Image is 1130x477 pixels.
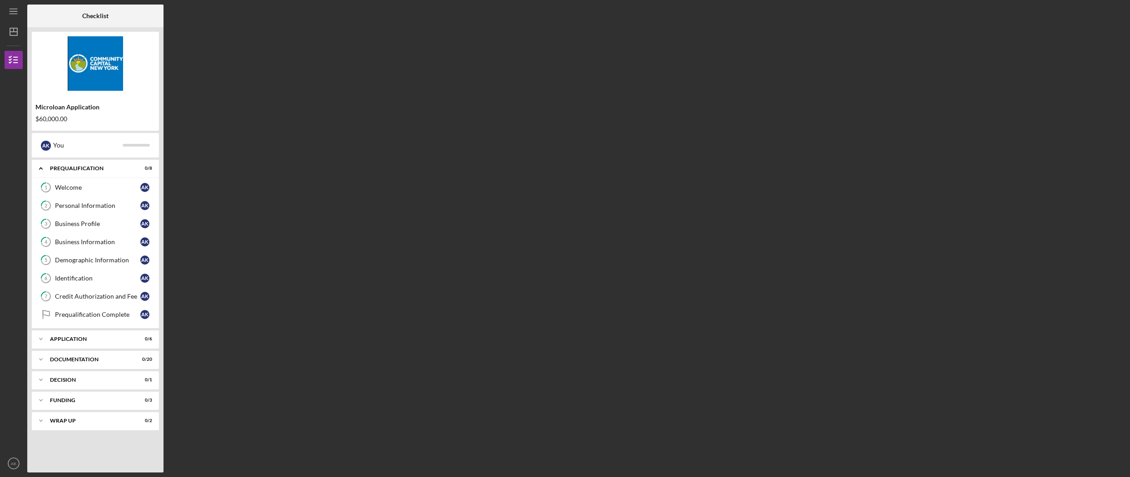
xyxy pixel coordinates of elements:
[136,336,152,342] div: 0 / 6
[36,233,154,251] a: 4Business InformationAK
[36,197,154,215] a: 2Personal InformationAK
[55,293,140,300] div: Credit Authorization and Fee
[41,141,51,151] div: A K
[136,418,152,423] div: 0 / 2
[50,357,129,362] div: Documentation
[55,256,140,264] div: Demographic Information
[45,185,47,191] tspan: 1
[50,398,129,403] div: Funding
[45,203,47,209] tspan: 2
[82,12,109,20] b: Checklist
[36,178,154,197] a: 1WelcomeAK
[50,166,129,171] div: Prequalification
[35,115,155,123] div: $60,000.00
[11,461,17,466] text: AK
[5,454,23,472] button: AK
[136,377,152,383] div: 0 / 1
[36,287,154,305] a: 7Credit Authorization and FeeAK
[55,311,140,318] div: Prequalification Complete
[55,275,140,282] div: Identification
[36,251,154,269] a: 5Demographic InformationAK
[136,357,152,362] div: 0 / 20
[53,138,123,153] div: You
[140,292,149,301] div: A K
[55,220,140,227] div: Business Profile
[35,103,155,111] div: Microloan Application
[36,269,154,287] a: 6IdentificationAK
[45,294,48,300] tspan: 7
[50,418,129,423] div: Wrap up
[136,398,152,403] div: 0 / 3
[140,310,149,319] div: A K
[45,221,47,227] tspan: 3
[32,36,159,91] img: Product logo
[50,377,129,383] div: Decision
[140,256,149,265] div: A K
[50,336,129,342] div: Application
[136,166,152,171] div: 0 / 8
[36,215,154,233] a: 3Business ProfileAK
[55,202,140,209] div: Personal Information
[45,275,48,281] tspan: 6
[140,219,149,228] div: A K
[55,238,140,246] div: Business Information
[45,257,47,263] tspan: 5
[55,184,140,191] div: Welcome
[140,201,149,210] div: A K
[36,305,154,324] a: Prequalification CompleteAK
[45,239,48,245] tspan: 4
[140,183,149,192] div: A K
[140,274,149,283] div: A K
[140,237,149,246] div: A K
